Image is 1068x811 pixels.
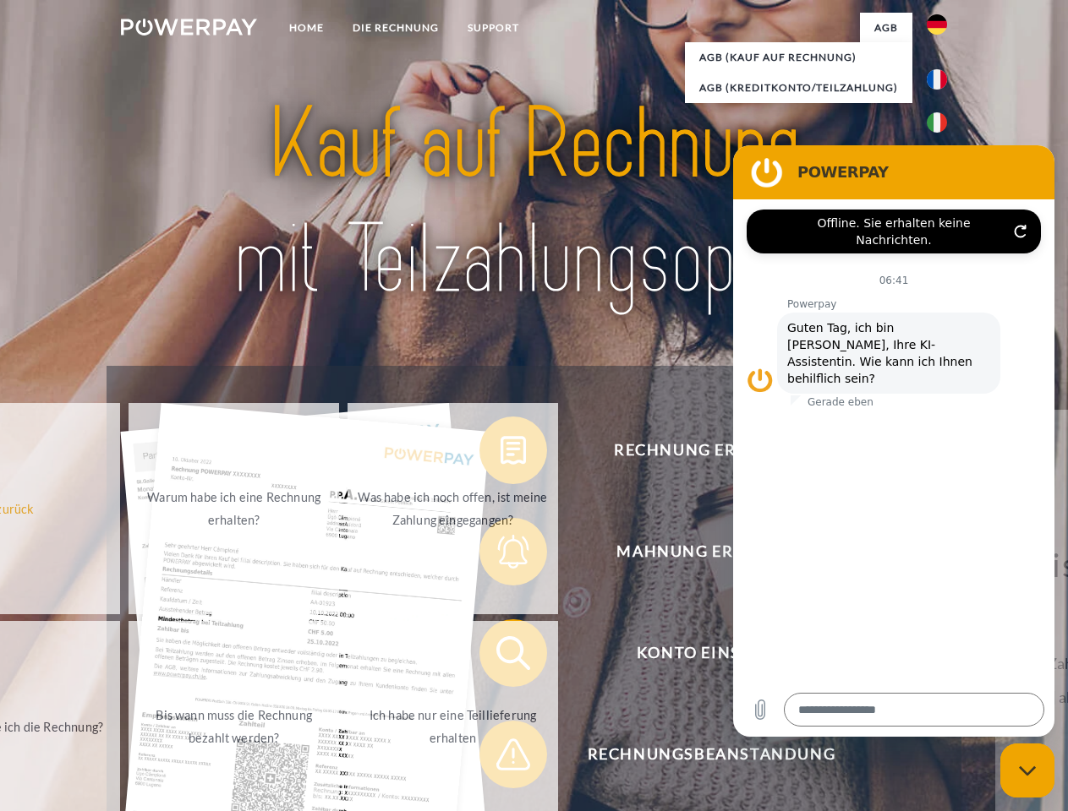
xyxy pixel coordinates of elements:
div: Was habe ich noch offen, ist meine Zahlung eingegangen? [358,486,548,531]
div: Warum habe ich eine Rechnung erhalten? [139,486,329,531]
button: Rechnungsbeanstandung [479,721,919,788]
a: Was habe ich noch offen, ist meine Zahlung eingegangen? [348,403,558,614]
iframe: Schaltfläche zum Öffnen des Messaging-Fensters; Konversation läuft [1000,743,1054,797]
a: AGB (Kauf auf Rechnung) [685,42,912,73]
img: fr [927,69,947,90]
img: it [927,112,947,133]
iframe: Messaging-Fenster [733,145,1054,737]
a: AGB (Kreditkonto/Teilzahlung) [685,73,912,103]
div: Ich habe nur eine Teillieferung erhalten [358,704,548,749]
a: Home [275,13,338,43]
img: title-powerpay_de.svg [162,81,906,324]
span: Rechnungsbeanstandung [504,721,918,788]
a: SUPPORT [453,13,534,43]
img: de [927,14,947,35]
button: Konto einsehen [479,619,919,687]
a: agb [860,13,912,43]
a: DIE RECHNUNG [338,13,453,43]
span: Konto einsehen [504,619,918,687]
img: logo-powerpay-white.svg [121,19,257,35]
div: Bis wann muss die Rechnung bezahlt werden? [139,704,329,749]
